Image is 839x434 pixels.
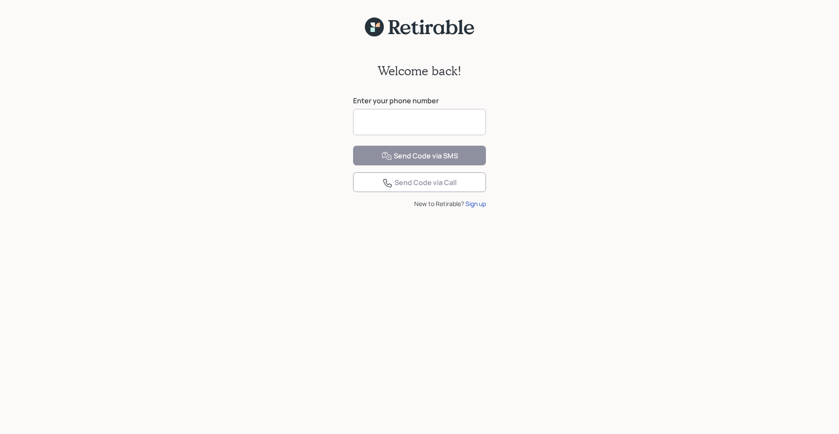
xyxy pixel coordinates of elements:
[378,63,461,78] h2: Welcome back!
[382,178,457,188] div: Send Code via Call
[353,199,486,208] div: New to Retirable?
[353,172,486,192] button: Send Code via Call
[465,199,486,208] div: Sign up
[381,151,458,161] div: Send Code via SMS
[353,146,486,165] button: Send Code via SMS
[353,96,486,105] label: Enter your phone number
